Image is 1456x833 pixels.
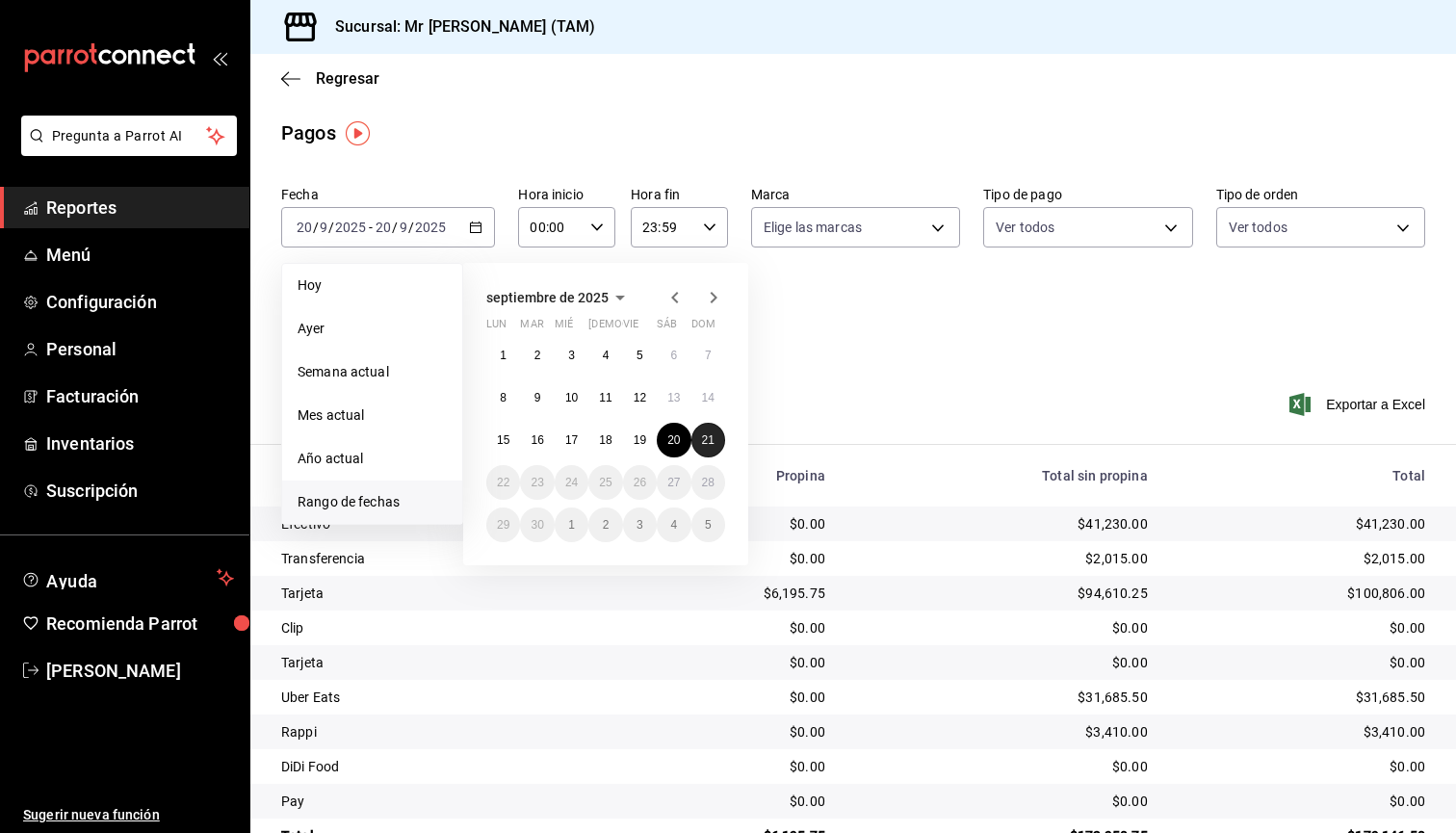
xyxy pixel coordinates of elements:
label: Marca [751,188,960,201]
abbr: 14 de septiembre de 2025 [702,391,715,404]
span: / [313,220,319,235]
abbr: 7 de septiembre de 2025 [705,349,712,362]
button: open_drawer_menu [212,50,227,65]
button: 14 de septiembre de 2025 [691,380,725,415]
span: Semana actual [298,362,447,382]
div: $0.00 [637,653,825,672]
label: Tipo de orden [1216,188,1425,201]
abbr: 3 de octubre de 2025 [637,518,643,532]
span: Menú [46,242,234,268]
button: 4 de septiembre de 2025 [588,338,622,373]
span: Suscripción [46,478,234,504]
button: 19 de septiembre de 2025 [623,423,657,457]
abbr: 30 de septiembre de 2025 [531,518,543,532]
div: $2,015.00 [1179,549,1425,568]
button: 16 de septiembre de 2025 [520,423,554,457]
div: $0.00 [637,757,825,776]
span: Facturación [46,383,234,409]
button: 25 de septiembre de 2025 [588,465,622,500]
abbr: 17 de septiembre de 2025 [565,433,578,447]
div: Pagos [281,118,336,147]
abbr: 9 de septiembre de 2025 [534,391,541,404]
div: DiDi Food [281,757,606,776]
abbr: 5 de septiembre de 2025 [637,349,643,362]
div: $0.00 [856,618,1148,638]
abbr: martes [520,318,543,338]
div: $41,230.00 [1179,514,1425,534]
button: Pregunta a Parrot AI [21,116,237,156]
button: 24 de septiembre de 2025 [555,465,588,500]
span: Año actual [298,449,447,469]
button: 26 de septiembre de 2025 [623,465,657,500]
abbr: 29 de septiembre de 2025 [497,518,509,532]
button: 6 de septiembre de 2025 [657,338,690,373]
button: 3 de octubre de 2025 [623,508,657,542]
img: Tooltip marker [346,121,370,145]
input: -- [296,220,313,235]
div: Total [1179,468,1425,483]
button: 28 de septiembre de 2025 [691,465,725,500]
button: 5 de septiembre de 2025 [623,338,657,373]
a: Pregunta a Parrot AI [13,140,237,160]
div: $0.00 [856,653,1148,672]
div: $2,015.00 [856,549,1148,568]
abbr: 13 de septiembre de 2025 [667,391,680,404]
span: Elige las marcas [764,218,862,237]
div: Transferencia [281,549,606,568]
abbr: 1 de octubre de 2025 [568,518,575,532]
button: 12 de septiembre de 2025 [623,380,657,415]
abbr: 11 de septiembre de 2025 [599,391,611,404]
input: ---- [414,220,447,235]
span: Sugerir nueva función [23,805,234,825]
abbr: 20 de septiembre de 2025 [667,433,680,447]
span: Ayuda [46,566,209,589]
div: $3,410.00 [856,722,1148,742]
span: Recomienda Parrot [46,611,234,637]
div: Tarjeta [281,653,606,672]
input: -- [319,220,328,235]
abbr: 24 de septiembre de 2025 [565,476,578,489]
span: - [369,220,373,235]
div: $41,230.00 [856,514,1148,534]
div: $0.00 [856,792,1148,811]
h3: Sucursal: Mr [PERSON_NAME] (TAM) [320,15,595,39]
button: 7 de septiembre de 2025 [691,338,725,373]
label: Fecha [281,188,495,201]
button: 13 de septiembre de 2025 [657,380,690,415]
span: Exportar a Excel [1293,393,1425,416]
div: $31,685.50 [856,688,1148,707]
input: ---- [334,220,367,235]
div: $31,685.50 [1179,688,1425,707]
abbr: sábado [657,318,677,338]
button: 20 de septiembre de 2025 [657,423,690,457]
abbr: 8 de septiembre de 2025 [500,391,507,404]
abbr: 2 de septiembre de 2025 [534,349,541,362]
span: Regresar [316,69,379,88]
span: Configuración [46,289,234,315]
span: Personal [46,336,234,362]
div: $3,410.00 [1179,722,1425,742]
abbr: 21 de septiembre de 2025 [702,433,715,447]
label: Tipo de pago [983,188,1192,201]
button: 8 de septiembre de 2025 [486,380,520,415]
span: septiembre de 2025 [486,290,609,305]
span: Hoy [298,275,447,296]
span: / [328,220,334,235]
div: $0.00 [637,618,825,638]
label: Hora fin [631,188,728,201]
button: 1 de octubre de 2025 [555,508,588,542]
input: -- [399,220,408,235]
button: 15 de septiembre de 2025 [486,423,520,457]
div: $0.00 [637,792,825,811]
abbr: 25 de septiembre de 2025 [599,476,611,489]
span: / [408,220,414,235]
abbr: 19 de septiembre de 2025 [634,433,646,447]
abbr: 28 de septiembre de 2025 [702,476,715,489]
button: 2 de octubre de 2025 [588,508,622,542]
abbr: domingo [691,318,715,338]
span: Rango de fechas [298,492,447,512]
span: Pregunta a Parrot AI [52,126,207,146]
button: septiembre de 2025 [486,286,632,309]
div: $100,806.00 [1179,584,1425,603]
